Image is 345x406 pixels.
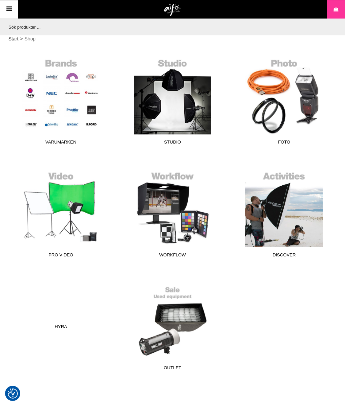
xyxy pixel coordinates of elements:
a: Start [8,35,19,42]
span: Hyra [18,323,104,333]
a: Workflow [121,170,224,261]
img: Revisit consent button [8,388,18,399]
a: Foto [232,57,336,148]
span: > [20,35,23,42]
a: Pro Video [9,170,113,261]
span: Shop [25,35,36,42]
button: Samtyckesinställningar [8,387,18,400]
a: Varumärken [9,57,113,148]
input: Sök produkter ... [5,19,337,35]
span: Foto [232,139,336,148]
span: Workflow [121,252,224,261]
span: Discover [232,252,336,261]
span: Varumärken [9,139,113,148]
span: Studio [121,139,224,148]
a: Outlet [121,283,224,374]
img: logo.png [164,4,181,17]
a: Hyra [9,283,113,374]
span: Pro Video [9,252,113,261]
a: Studio [121,57,224,148]
span: Outlet [121,365,224,374]
a: Discover [232,170,336,261]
